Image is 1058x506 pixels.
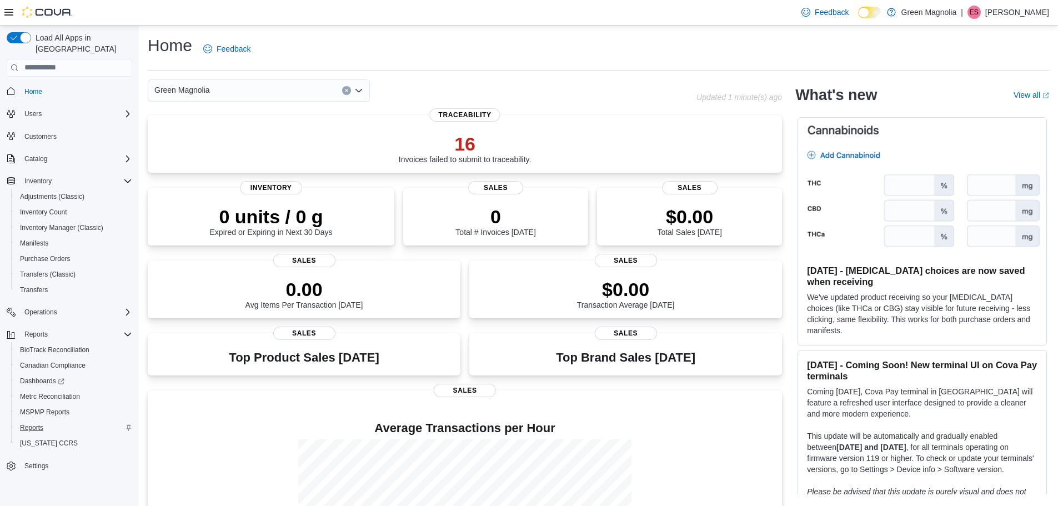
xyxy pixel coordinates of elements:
span: Sales [273,254,335,267]
input: Dark Mode [858,7,881,18]
span: Canadian Compliance [16,359,132,372]
span: Customers [20,129,132,143]
button: Inventory [20,174,56,188]
span: Feedback [815,7,849,18]
span: Dashboards [20,377,64,385]
button: Home [2,83,137,99]
span: Sales [468,181,524,194]
a: Transfers [16,283,52,297]
span: Inventory [240,181,302,194]
span: Inventory Count [20,208,67,217]
span: Inventory [20,174,132,188]
p: [PERSON_NAME] [985,6,1049,19]
span: Dashboards [16,374,132,388]
button: MSPMP Reports [11,404,137,420]
span: Reports [16,421,132,434]
span: Home [24,87,42,96]
strong: [DATE] and [DATE] [836,443,906,452]
span: Sales [595,254,657,267]
span: BioTrack Reconciliation [16,343,132,357]
h3: [DATE] - [MEDICAL_DATA] choices are now saved when receiving [807,265,1037,287]
button: Purchase Orders [11,251,137,267]
button: Catalog [20,152,52,166]
span: Settings [20,459,132,473]
span: Operations [20,305,132,319]
h3: [DATE] - Coming Soon! New terminal UI on Cova Pay terminals [807,359,1037,382]
span: Catalog [20,152,132,166]
span: Manifests [20,239,48,248]
button: Inventory Manager (Classic) [11,220,137,236]
div: Total # Invoices [DATE] [455,206,535,237]
p: $0.00 [657,206,721,228]
a: Metrc Reconciliation [16,390,84,403]
span: Metrc Reconciliation [16,390,132,403]
span: Transfers [20,285,48,294]
div: Emily Snapka [967,6,981,19]
button: Manifests [11,236,137,251]
button: [US_STATE] CCRS [11,435,137,451]
button: Inventory Count [11,204,137,220]
svg: External link [1042,92,1049,99]
span: [US_STATE] CCRS [20,439,78,448]
button: Operations [2,304,137,320]
span: Manifests [16,237,132,250]
p: This update will be automatically and gradually enabled between , for all terminals operating on ... [807,430,1037,475]
div: Total Sales [DATE] [657,206,721,237]
a: Settings [20,459,53,473]
a: View allExternal link [1014,91,1049,99]
p: 16 [399,133,531,155]
span: Reports [20,328,132,341]
span: Adjustments (Classic) [20,192,84,201]
button: Transfers [11,282,137,298]
a: Feedback [199,38,255,60]
a: Inventory Manager (Classic) [16,221,108,234]
h2: What's new [795,86,877,104]
div: Invoices failed to submit to traceability. [399,133,531,164]
a: MSPMP Reports [16,405,74,419]
p: 0 [455,206,535,228]
span: Transfers (Classic) [16,268,132,281]
span: Users [24,109,42,118]
span: Washington CCRS [16,437,132,450]
span: Home [20,84,132,98]
button: Reports [11,420,137,435]
button: Reports [2,327,137,342]
a: Home [20,85,47,98]
a: Inventory Count [16,206,72,219]
span: Catalog [24,154,47,163]
a: Dashboards [11,373,137,389]
p: Updated 1 minute(s) ago [696,93,782,102]
p: | [961,6,963,19]
span: Load All Apps in [GEOGRAPHIC_DATA] [31,32,132,54]
span: Reports [20,423,43,432]
button: Canadian Compliance [11,358,137,373]
div: Avg Items Per Transaction [DATE] [245,278,363,309]
span: ES [970,6,979,19]
span: Metrc Reconciliation [20,392,80,401]
span: Purchase Orders [20,254,71,263]
a: Customers [20,130,61,143]
a: Dashboards [16,374,69,388]
span: Green Magnolia [154,83,210,97]
a: Manifests [16,237,53,250]
button: Open list of options [354,86,363,95]
p: 0.00 [245,278,363,300]
button: Users [2,106,137,122]
h1: Home [148,34,192,57]
span: Sales [662,181,718,194]
span: Inventory Count [16,206,132,219]
a: BioTrack Reconciliation [16,343,94,357]
button: Catalog [2,151,137,167]
button: Operations [20,305,62,319]
a: Transfers (Classic) [16,268,80,281]
button: Reports [20,328,52,341]
a: [US_STATE] CCRS [16,437,82,450]
a: Reports [16,421,48,434]
nav: Complex example [7,79,132,503]
span: MSPMP Reports [20,408,69,417]
span: Inventory [24,177,52,186]
span: Reports [24,330,48,339]
button: Adjustments (Classic) [11,189,137,204]
span: Sales [434,384,496,397]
